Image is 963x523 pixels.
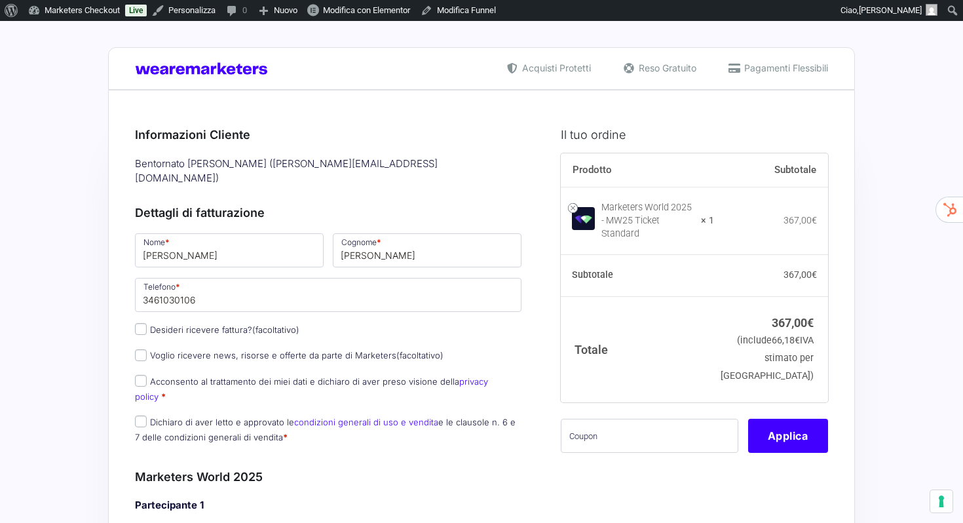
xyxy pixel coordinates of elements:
[784,269,817,280] bdi: 367,00
[635,61,696,75] span: Reso Gratuito
[135,416,147,427] input: Dichiaro di aver letto e approvato lecondizioni generali di uso e venditae le clausole n. 6 e 7 d...
[714,153,828,187] th: Subtotale
[135,233,324,267] input: Nome *
[135,324,299,335] label: Desideri ricevere fattura?
[135,375,147,387] input: Acconsento al trattamento dei miei dati e dichiaro di aver preso visione dellaprivacy policy
[135,323,147,335] input: Desideri ricevere fattura?(facoltativo)
[125,5,147,16] a: Live
[561,296,715,402] th: Totale
[701,214,714,227] strong: × 1
[812,215,817,225] span: €
[561,153,715,187] th: Prodotto
[135,278,521,312] input: Telefono *
[294,417,438,427] a: condizioni generali di uso e vendita
[333,233,521,267] input: Cognome *
[135,350,444,360] label: Voglio ricevere news, risorse e offerte da parte di Marketers
[772,316,814,330] bdi: 367,00
[323,5,410,15] span: Modifica con Elementor
[812,269,817,280] span: €
[130,153,526,189] div: Bentornato [PERSON_NAME] ( [PERSON_NAME][EMAIL_ADDRESS][DOMAIN_NAME] )
[561,126,828,144] h3: Il tuo ordine
[135,498,521,513] h4: Partecipante 1
[135,417,516,442] label: Dichiaro di aver letto e approvato le e le clausole n. 6 e 7 delle condizioni generali di vendita
[135,468,521,486] h3: Marketers World 2025
[741,61,828,75] span: Pagamenti Flessibili
[135,126,521,144] h3: Informazioni Cliente
[396,350,444,360] span: (facoltativo)
[561,419,738,453] input: Coupon
[10,472,50,511] iframe: Customerly Messenger Launcher
[561,255,715,297] th: Subtotale
[748,419,828,453] button: Applica
[772,335,800,346] span: 66,18
[795,335,800,346] span: €
[135,204,521,222] h3: Dettagli di fatturazione
[519,61,591,75] span: Acquisti Protetti
[807,316,814,330] span: €
[135,376,488,402] label: Acconsento al trattamento dei miei dati e dichiaro di aver preso visione della
[135,349,147,361] input: Voglio ricevere news, risorse e offerte da parte di Marketers(facoltativo)
[784,215,817,225] bdi: 367,00
[601,201,693,241] div: Marketers World 2025 - MW25 Ticket Standard
[721,335,814,381] small: (include IVA stimato per [GEOGRAPHIC_DATA])
[252,324,299,335] span: (facoltativo)
[572,207,595,230] img: Marketers World 2025 - MW25 Ticket Standard
[859,5,922,15] span: [PERSON_NAME]
[930,490,953,513] button: Le tue preferenze relative al consenso per le tecnologie di tracciamento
